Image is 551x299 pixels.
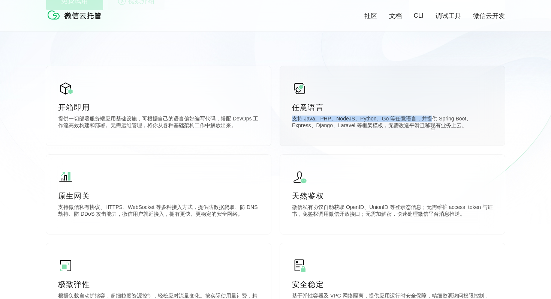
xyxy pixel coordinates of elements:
p: 提供一切部署服务端应用基础设施，可根据自己的语言偏好编写代码，搭配 DevOps 工作流高效构建和部署。无需运维管理，将你从各种基础架构工作中解放出来。 [58,116,259,131]
p: 安全稳定 [292,279,493,290]
p: 支持 Java、PHP、NodeJS、Python、Go 等任意语言，并提供 Spring Boot、Express、Django、Laravel 等框架模板，无需改造平滑迁移现有业务上云。 [292,116,493,131]
p: 微信私有协议自动获取 OpenID、UnionID 等登录态信息；无需维护 access_token 与证书，免鉴权调用微信开放接口；无需加解密，快速处理微信平台消息推送。 [292,204,493,219]
a: 文档 [389,12,402,20]
p: 支持微信私有协议、HTTPS、WebSocket 等多种接入方式，提供防数据爬取、防 DNS 劫持、防 DDoS 攻击能力，微信用户就近接入，拥有更快、更稳定的安全网络。 [58,204,259,219]
img: 微信云托管 [46,8,106,23]
p: 天然鉴权 [292,191,493,201]
p: 开箱即用 [58,102,259,113]
p: 任意语言 [292,102,493,113]
a: 微信云开发 [473,12,505,20]
a: 调试工具 [436,12,461,20]
p: 原生网关 [58,191,259,201]
a: 社区 [364,12,377,20]
p: 极致弹性 [58,279,259,290]
a: CLI [414,12,424,20]
a: 微信云托管 [46,17,106,24]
